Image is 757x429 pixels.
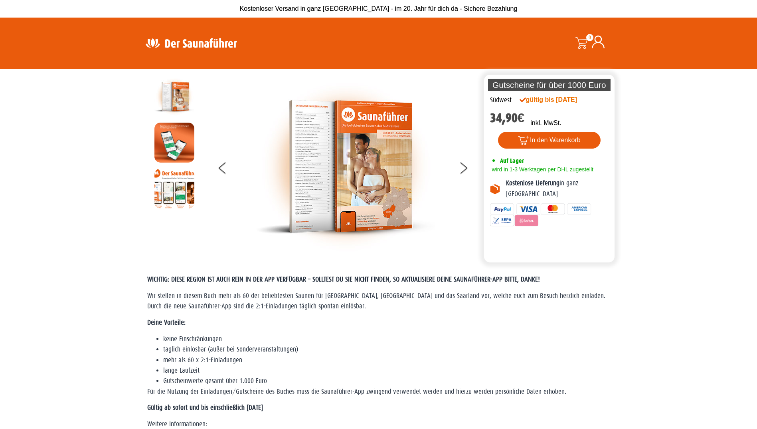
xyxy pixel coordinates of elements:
button: In den Warenkorb [498,132,601,149]
li: lange Laufzeit [163,365,610,376]
span: 0 [586,34,593,41]
p: inkl. MwSt. [530,118,561,128]
b: Kostenlose Lieferung [506,179,559,187]
li: Gutscheinwerte gesamt über 1.000 Euro [163,376,610,386]
div: gültig bis [DATE] [520,95,595,105]
span: € [518,111,525,125]
strong: Gültig ab sofort und bis einschließlich [DATE] [147,404,263,411]
li: mehr als 60 x 2:1-Einladungen [163,355,610,365]
div: Südwest [490,95,512,105]
span: wird in 1-3 Werktagen per DHL zugestellt [490,166,593,173]
span: Kostenloser Versand in ganz [GEOGRAPHIC_DATA] - im 20. Jahr für dich da - Sichere Bezahlung [240,5,518,12]
span: Auf Lager [500,157,524,165]
img: der-saunafuehrer-2025-suedwest [256,77,435,256]
li: keine Einschränkungen [163,334,610,344]
img: der-saunafuehrer-2025-suedwest [154,77,194,117]
li: täglich einlösbar (außer bei Sonderveranstaltungen) [163,344,610,355]
bdi: 34,90 [490,111,525,125]
span: WICHTIG: DIESE REGION IST AUCH REIN IN DER APP VERFÜGBAR – SOLLTEST DU SIE NICHT FINDEN, SO AKTUA... [147,276,540,283]
span: Wir stellen in diesem Buch mehr als 60 der beliebtesten Saunen für [GEOGRAPHIC_DATA], [GEOGRAPHIC... [147,292,605,310]
strong: Deine Vorteile: [147,319,186,326]
p: Für die Nutzung der Einladungen/Gutscheine des Buches muss die Saunaführer-App zwingend verwendet... [147,387,610,397]
img: MOCKUP-iPhone_regional [154,123,194,163]
img: Anleitung7tn [154,169,194,209]
p: in ganz [GEOGRAPHIC_DATA] [506,178,609,199]
p: Gutscheine für über 1000 Euro [488,79,611,91]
